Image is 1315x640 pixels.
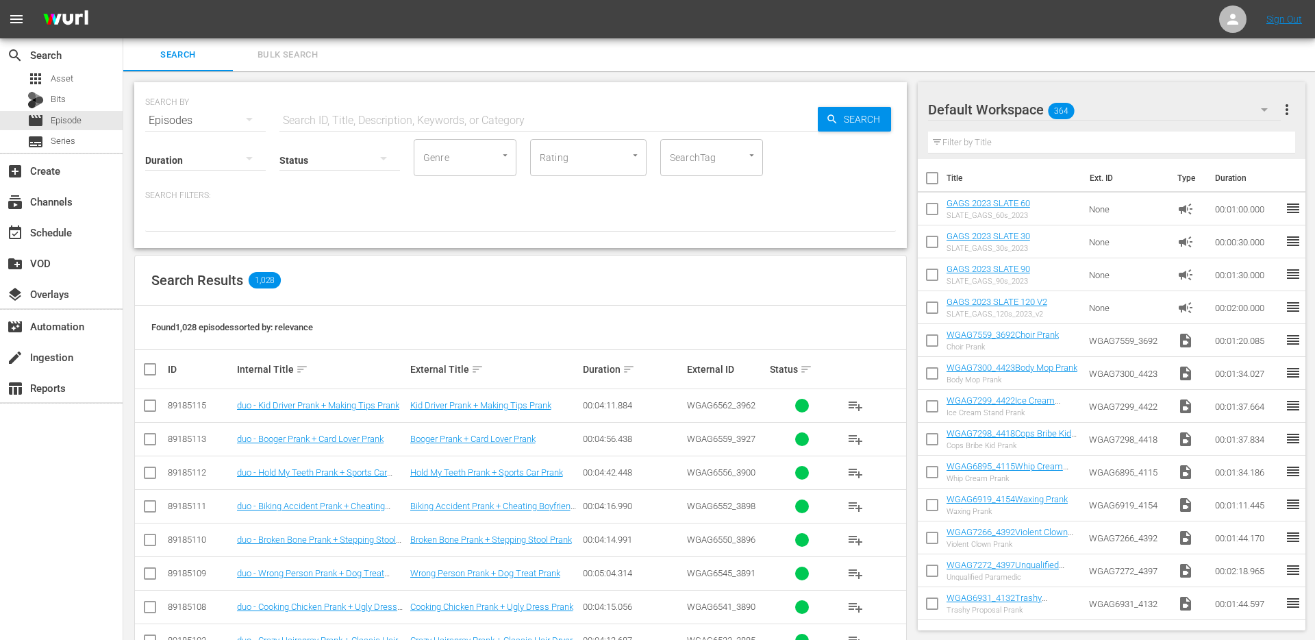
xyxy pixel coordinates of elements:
a: GAGS 2023 SLATE 90 [947,264,1030,274]
span: Channels [7,194,23,210]
a: duo - Cooking Chicken Prank + Ugly Dress Prank [237,602,403,622]
div: 00:04:15.056 [583,602,683,612]
span: WGAG6552_3898 [687,501,755,511]
span: reorder [1285,200,1301,217]
span: Create [7,163,23,180]
span: reorder [1285,463,1301,480]
span: Reports [7,380,23,397]
div: 89185111 [168,501,233,511]
div: 00:05:04.314 [583,568,683,578]
span: playlist_add [847,599,864,615]
td: WGAG7559_3692 [1084,324,1173,357]
img: ans4CAIJ8jUAAAAAAAAAAAAAAAAAAAAAAAAgQb4GAAAAAAAAAAAAAAAAAAAAAAAAJMjXAAAAAAAAAAAAAAAAAAAAAAAAgAT5G... [33,3,99,36]
span: menu [8,11,25,27]
span: Video [1177,530,1194,546]
span: Video [1177,332,1194,349]
span: reorder [1285,233,1301,249]
div: Default Workspace [928,90,1281,129]
td: 00:01:44.170 [1210,521,1285,554]
span: sort [623,363,635,376]
span: Schedule [7,225,23,241]
a: GAGS 2023 SLATE 120 V2 [947,297,1047,307]
div: Duration [583,361,683,378]
a: duo - Wrong Person Prank + Dog Treat Prank [237,568,390,589]
td: WGAG6931_4132 [1084,587,1173,620]
button: more_vert [1279,93,1295,126]
div: Trashy Proposal Prank [947,606,1078,615]
div: 89185108 [168,602,233,612]
td: None [1084,258,1173,291]
span: WGAG6556_3900 [687,467,755,478]
td: 00:01:34.186 [1210,456,1285,489]
td: WGAG6919_4154 [1084,489,1173,521]
span: WGAG6545_3891 [687,568,755,578]
span: Video [1177,431,1194,447]
span: Overlays [7,286,23,303]
td: 00:02:00.000 [1210,291,1285,324]
div: 00:04:42.448 [583,467,683,478]
a: WGAG7298_4418Cops Bribe Kid Prank [947,428,1077,449]
a: WGAG6895_4115Whip Cream Prank [947,461,1068,482]
span: sort [296,363,308,376]
button: Open [745,149,758,162]
p: Search Filters: [145,190,896,201]
td: 00:01:11.445 [1210,489,1285,521]
span: reorder [1285,529,1301,545]
span: Asset [27,71,44,87]
span: Search [7,47,23,64]
a: Kid Driver Prank + Making Tips Prank [410,400,551,410]
td: 00:01:37.664 [1210,390,1285,423]
td: 00:01:37.834 [1210,423,1285,456]
span: Asset [51,72,73,86]
div: 89185115 [168,400,233,410]
a: duo - Hold My Teeth Prank + Sports Car Prank [237,467,392,488]
button: Open [629,149,642,162]
span: Ad [1177,201,1194,217]
a: duo - Biking Accident Prank + Cheating Boyfriend Prank [237,501,390,521]
a: WGAG7266_4392Violent Clown Prank [947,527,1073,547]
div: SLATE_GAGS_30s_2023 [947,244,1030,253]
th: Ext. ID [1081,159,1169,197]
div: 89185110 [168,534,233,545]
td: None [1084,291,1173,324]
span: Search [838,107,891,132]
td: WGAG7299_4422 [1084,390,1173,423]
span: WGAG6550_3896 [687,534,755,545]
a: GAGS 2023 SLATE 60 [947,198,1030,208]
div: External ID [687,364,766,375]
span: playlist_add [847,431,864,447]
span: reorder [1285,365,1301,381]
td: 00:00:30.000 [1210,225,1285,258]
span: reorder [1285,299,1301,315]
span: Ingestion [7,349,23,366]
span: Bulk Search [241,47,334,63]
span: reorder [1285,496,1301,513]
span: reorder [1285,332,1301,348]
span: reorder [1285,397,1301,414]
a: Booger Prank + Card Lover Prank [410,434,536,444]
a: Cooking Chicken Prank + Ugly Dress Prank [410,602,573,612]
span: Search Results [151,272,243,288]
span: Video [1177,365,1194,382]
span: reorder [1285,562,1301,578]
td: None [1084,225,1173,258]
a: WGAG7272_4397Unqualified Paramedic [947,560,1064,580]
span: WGAG6562_3962 [687,400,755,410]
a: WGAG7300_4423Body Mop Prank [947,362,1077,373]
span: reorder [1285,266,1301,282]
a: Sign Out [1266,14,1302,25]
span: reorder [1285,595,1301,611]
td: 00:01:00.000 [1210,193,1285,225]
td: WGAG7298_4418 [1084,423,1173,456]
div: Violent Clown Prank [947,540,1078,549]
div: 89185109 [168,568,233,578]
div: Body Mop Prank [947,376,1077,384]
th: Duration [1207,159,1289,197]
td: WGAG6895_4115 [1084,456,1173,489]
button: playlist_add [839,490,872,523]
td: 00:01:34.027 [1210,357,1285,390]
span: Automation [7,319,23,335]
div: 00:04:56.438 [583,434,683,444]
button: playlist_add [839,423,872,456]
td: 00:01:20.085 [1210,324,1285,357]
